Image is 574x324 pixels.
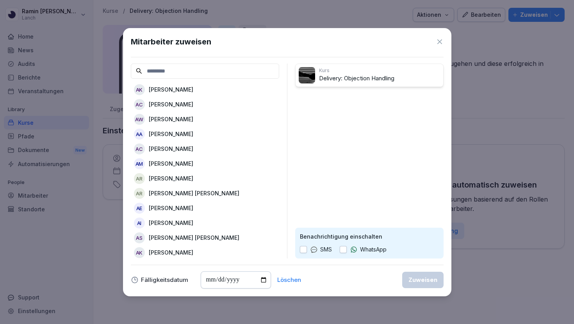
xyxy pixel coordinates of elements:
div: AM [134,158,145,169]
div: AE [134,203,145,214]
div: AS [134,232,145,243]
p: [PERSON_NAME] [149,204,193,212]
div: AR [134,173,145,184]
div: AK [134,247,145,258]
div: AW [134,114,145,125]
div: AI [134,218,145,228]
h1: Mitarbeiter zuweisen [131,36,211,48]
p: SMS [320,245,332,254]
div: AR [134,188,145,199]
p: [PERSON_NAME] [149,219,193,227]
p: [PERSON_NAME] [149,100,193,108]
p: [PERSON_NAME] [149,85,193,94]
p: Delivery: Objection Handling [319,74,440,83]
p: [PERSON_NAME] [149,145,193,153]
p: [PERSON_NAME] [PERSON_NAME] [149,189,239,197]
p: [PERSON_NAME] [149,159,193,168]
p: WhatsApp [360,245,387,254]
p: Benachrichtigung einschalten [300,232,439,241]
p: [PERSON_NAME] [149,174,193,182]
div: AC [134,99,145,110]
button: Löschen [277,277,301,283]
p: [PERSON_NAME] [149,130,193,138]
p: Fälligkeitsdatum [141,277,188,283]
p: [PERSON_NAME] [PERSON_NAME] [149,234,239,242]
p: [PERSON_NAME] [149,248,193,257]
div: AA [134,129,145,140]
button: Zuweisen [402,272,444,288]
p: Kurs [319,67,440,74]
div: AK [134,84,145,95]
p: [PERSON_NAME] [149,115,193,123]
div: Zuweisen [408,276,437,284]
div: AC [134,143,145,154]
